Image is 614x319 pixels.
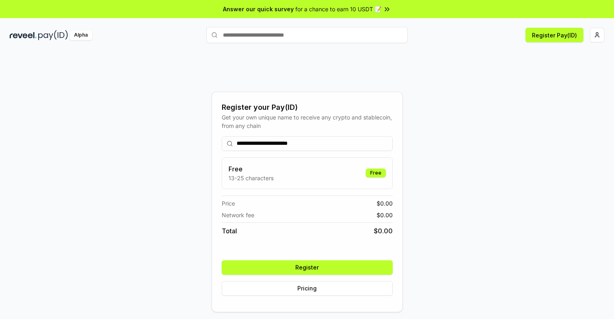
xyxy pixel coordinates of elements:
[222,113,393,130] div: Get your own unique name to receive any crypto and stablecoin, from any chain
[377,199,393,208] span: $ 0.00
[222,102,393,113] div: Register your Pay(ID)
[229,174,274,182] p: 13-25 characters
[366,169,386,177] div: Free
[374,226,393,236] span: $ 0.00
[229,164,274,174] h3: Free
[377,211,393,219] span: $ 0.00
[38,30,68,40] img: pay_id
[222,199,235,208] span: Price
[222,211,254,219] span: Network fee
[222,281,393,296] button: Pricing
[525,28,583,42] button: Register Pay(ID)
[70,30,92,40] div: Alpha
[10,30,37,40] img: reveel_dark
[223,5,294,13] span: Answer our quick survey
[222,226,237,236] span: Total
[222,260,393,275] button: Register
[295,5,381,13] span: for a chance to earn 10 USDT 📝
